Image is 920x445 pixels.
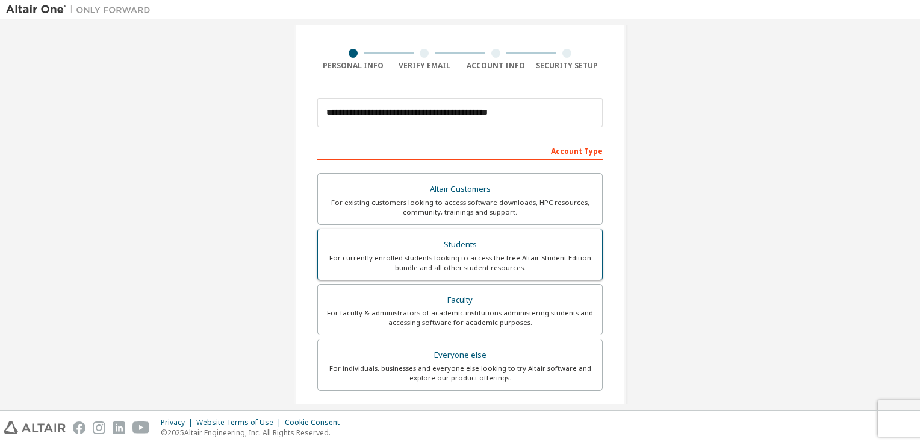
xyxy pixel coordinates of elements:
img: linkedin.svg [113,421,125,434]
img: altair_logo.svg [4,421,66,434]
div: For existing customers looking to access software downloads, HPC resources, community, trainings ... [325,198,595,217]
div: For faculty & administrators of academic institutions administering students and accessing softwa... [325,308,595,327]
img: facebook.svg [73,421,85,434]
div: Cookie Consent [285,418,347,428]
img: youtube.svg [132,421,150,434]
div: Account Info [460,61,532,71]
div: Personal Info [317,61,389,71]
p: © 2025 Altair Engineering, Inc. All Rights Reserved. [161,428,347,438]
div: For individuals, businesses and everyone else looking to try Altair software and explore our prod... [325,364,595,383]
div: Security Setup [532,61,603,71]
img: instagram.svg [93,421,105,434]
div: Students [325,236,595,253]
div: Verify Email [389,61,461,71]
div: Everyone else [325,347,595,364]
div: Altair Customers [325,181,595,198]
div: Account Type [317,140,603,160]
div: Website Terms of Use [196,418,285,428]
div: For currently enrolled students looking to access the free Altair Student Edition bundle and all ... [325,253,595,273]
div: Faculty [325,292,595,309]
img: Altair One [6,4,157,16]
div: Privacy [161,418,196,428]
